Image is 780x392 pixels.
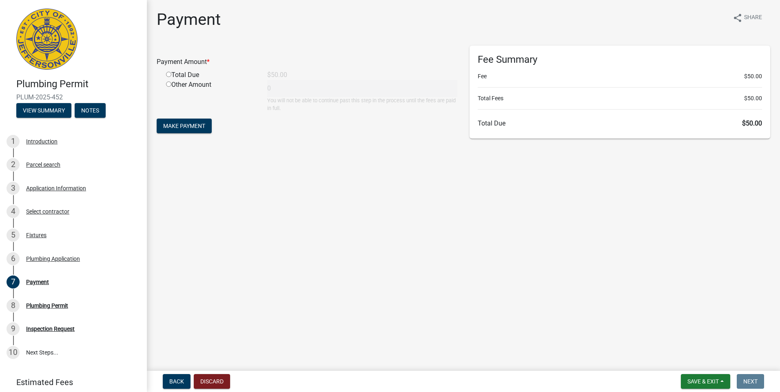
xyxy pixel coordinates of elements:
button: Back [163,374,191,389]
div: Payment Amount [151,57,463,67]
span: $50.00 [744,94,762,103]
div: 6 [7,252,20,265]
div: 4 [7,205,20,218]
h4: Plumbing Permit [16,78,140,90]
div: Application Information [26,185,86,191]
h6: Total Due [478,119,762,127]
li: Fee [478,72,762,81]
span: Back [169,378,184,385]
div: 7 [7,275,20,288]
span: Share [744,13,762,23]
span: $50.00 [742,119,762,127]
div: Other Amount [160,80,261,112]
div: 9 [7,322,20,335]
div: Select contractor [26,209,69,214]
div: Introduction [26,139,58,144]
div: Total Due [160,70,261,80]
div: Payment [26,279,49,285]
div: 3 [7,182,20,195]
span: PLUM-2025-452 [16,93,131,101]
div: 8 [7,299,20,312]
button: shareShare [726,10,769,26]
wm-modal-confirm: Notes [75,108,106,114]
button: View Summary [16,103,71,118]
button: Next [737,374,764,389]
div: Inspection Request [26,326,75,332]
button: Make Payment [157,119,212,133]
h6: Fee Summary [478,54,762,66]
button: Save & Exit [681,374,730,389]
a: Estimated Fees [7,374,134,390]
div: 5 [7,229,20,242]
span: Save & Exit [687,378,719,385]
div: 2 [7,158,20,171]
button: Discard [194,374,230,389]
h1: Payment [157,10,221,29]
wm-modal-confirm: Summary [16,108,71,114]
div: Plumbing Application [26,256,80,262]
span: $50.00 [744,72,762,81]
li: Total Fees [478,94,762,103]
i: share [733,13,742,23]
button: Notes [75,103,106,118]
span: Make Payment [163,123,205,129]
div: 10 [7,346,20,359]
div: Fixtures [26,232,47,238]
div: 1 [7,135,20,148]
img: City of Jeffersonville, Indiana [16,9,78,70]
div: Plumbing Permit [26,303,68,308]
span: Next [743,378,758,385]
div: Parcel search [26,162,60,167]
